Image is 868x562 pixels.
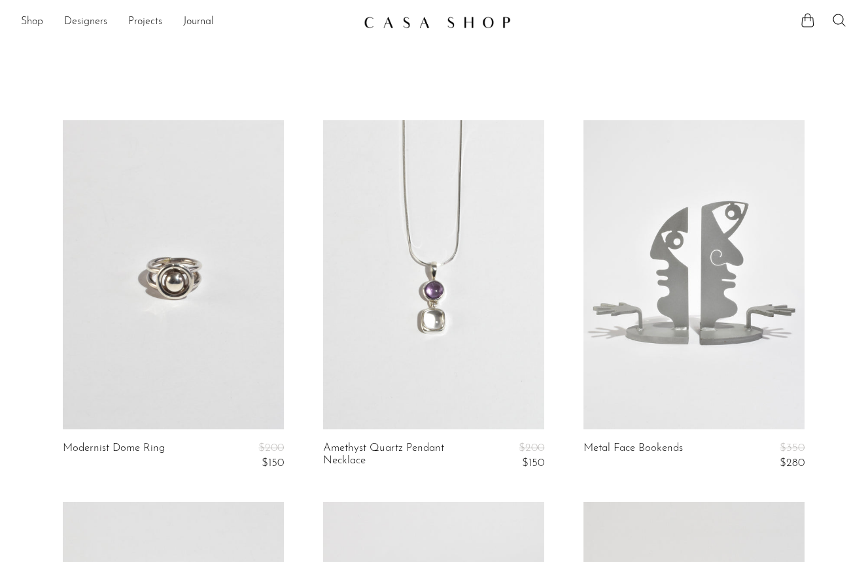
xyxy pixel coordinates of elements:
[780,442,805,454] span: $350
[780,457,805,469] span: $280
[583,442,683,469] a: Metal Face Bookends
[63,442,165,469] a: Modernist Dome Ring
[64,14,107,31] a: Designers
[262,457,284,469] span: $150
[258,442,284,454] span: $200
[21,11,353,33] nav: Desktop navigation
[21,14,43,31] a: Shop
[21,11,353,33] ul: NEW HEADER MENU
[323,442,470,469] a: Amethyst Quartz Pendant Necklace
[522,457,544,469] span: $150
[519,442,544,454] span: $200
[183,14,214,31] a: Journal
[128,14,162,31] a: Projects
